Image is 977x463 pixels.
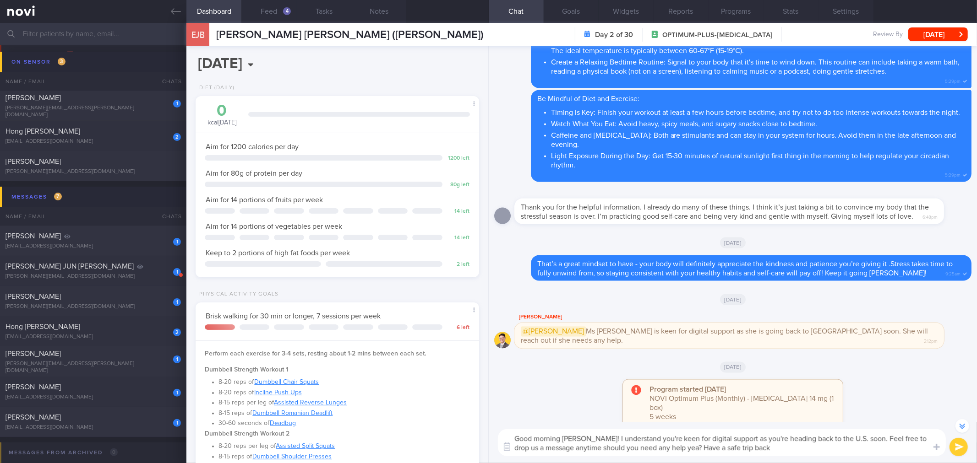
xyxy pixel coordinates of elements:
[196,85,235,92] div: Diet (Daily)
[218,387,469,397] li: 8-20 reps of
[205,103,239,127] div: kcal [DATE]
[551,129,965,149] li: Caffeine and [MEDICAL_DATA]: Both are stimulants and can stay in your system for hours. Avoid the...
[206,312,381,320] span: Brisk walking for 30 min or longer, 7 sessions per week
[196,291,278,298] div: Physical Activity Goals
[5,414,61,421] span: [PERSON_NAME]
[254,389,302,396] a: Incline Push Ups
[595,30,633,39] strong: Day 2 of 30
[537,260,953,277] span: That’s a great mindset to have - your body will definitely appreciate the kindness and patience y...
[5,424,181,431] div: [EMAIL_ADDRESS][DOMAIN_NAME]
[720,294,746,305] span: [DATE]
[218,417,469,428] li: 30-60 seconds of
[216,29,484,40] span: [PERSON_NAME] [PERSON_NAME] ([PERSON_NAME])
[720,362,746,373] span: [DATE]
[5,168,181,175] div: [PERSON_NAME][EMAIL_ADDRESS][DOMAIN_NAME]
[5,243,181,250] div: [EMAIL_ADDRESS][DOMAIN_NAME]
[908,27,968,41] button: [DATE]
[514,312,972,323] div: [PERSON_NAME]
[5,138,181,145] div: [EMAIL_ADDRESS][DOMAIN_NAME]
[150,207,186,226] div: Chats
[5,94,61,102] span: [PERSON_NAME]
[5,334,181,340] div: [EMAIL_ADDRESS][DOMAIN_NAME]
[447,235,470,242] div: 14 left
[5,361,181,374] div: [PERSON_NAME][EMAIL_ADDRESS][PERSON_NAME][DOMAIN_NAME]
[218,376,469,387] li: 8-20 reps of
[5,293,61,300] span: [PERSON_NAME]
[206,223,342,230] span: Aim for 14 portions of vegetables per week
[447,182,470,188] div: 80 g left
[218,440,469,451] li: 8-20 reps per leg of
[650,395,834,412] span: NOVI Optimum Plus (Monthly) - [MEDICAL_DATA] 14 mg (1 box)
[184,17,212,53] div: EJB
[537,95,639,102] span: Be Mindful of Diet and Exercise:
[551,55,965,76] li: Create a Relaxing Bedtime Routine: Signal to your body that it's time to wind down. This routine ...
[551,117,965,129] li: Watch What You Eat: Avoid heavy, spicy meals, and sugary snacks close to bedtime.
[945,170,961,178] span: 5:29pm
[5,273,181,280] div: [PERSON_NAME][EMAIL_ADDRESS][DOMAIN_NAME]
[521,327,586,337] span: @[PERSON_NAME]
[650,414,676,421] span: 5 weeks
[173,298,181,306] div: 1
[447,324,470,331] div: 6 left
[205,350,426,357] strong: Perform each exercise for 3-4 sets, resting about 1-2 mins between each set.
[662,31,772,40] span: OPTIMUM-PLUS-[MEDICAL_DATA]
[206,143,299,151] span: Aim for 1200 calories per day
[9,56,68,68] div: On sensor
[218,451,469,461] li: 8-15 reps of
[922,212,938,221] span: 6:48pm
[206,249,350,257] span: Keep to 2 portions of high fat foods per week
[5,383,61,391] span: [PERSON_NAME]
[173,100,181,108] div: 1
[54,193,62,200] span: 7
[205,366,288,373] strong: Dumbbell Strength Workout 1
[283,7,291,15] div: 4
[58,58,65,65] span: 3
[206,170,302,177] span: Aim for 80g of protein per day
[447,208,470,215] div: 14 left
[5,158,61,165] span: [PERSON_NAME]
[206,196,323,204] span: Aim for 14 portions of fruits per week
[254,379,319,385] a: Dumbbell Chair Squats
[945,76,961,85] span: 5:29pm
[650,386,726,393] strong: Program started [DATE]
[173,355,181,363] div: 1
[252,453,332,460] a: Dumbbell Shoulder Presses
[218,397,469,407] li: 8-15 reps per leg of
[5,263,134,270] span: [PERSON_NAME] JUN [PERSON_NAME]
[6,447,120,459] div: Messages from Archived
[873,31,903,39] span: Review By
[720,237,746,248] span: [DATE]
[5,323,80,330] span: Hong [PERSON_NAME]
[551,106,965,117] li: Timing is Key: Finish your workout at least a few hours before bedtime, and try not to do too int...
[5,394,181,401] div: [EMAIL_ADDRESS][DOMAIN_NAME]
[218,407,469,418] li: 8-15 reps of
[205,431,289,437] strong: Dumbbell Strength Workout 2
[173,238,181,246] div: 1
[924,336,938,345] span: 3:12pm
[173,133,181,141] div: 2
[173,419,181,427] div: 1
[5,303,181,310] div: [PERSON_NAME][EMAIL_ADDRESS][DOMAIN_NAME]
[9,191,64,203] div: Messages
[5,128,80,135] span: Hong [PERSON_NAME]
[173,268,181,276] div: 1
[173,389,181,397] div: 1
[274,399,347,406] a: Assisted Reverse Lunges
[270,420,296,426] a: Deadbug
[150,72,186,91] div: Chats
[447,155,470,162] div: 1200 left
[5,350,61,357] span: [PERSON_NAME]
[521,327,928,345] span: Ms [PERSON_NAME] is keen for digital support as she is going back to [GEOGRAPHIC_DATA] soon. She ...
[447,261,470,268] div: 2 left
[276,443,335,449] a: Assisted Split Squats
[521,204,929,220] span: Thank you for the helpful information. I already do many of these things. I think it’s just takin...
[945,269,961,277] span: 9:25am
[252,410,333,416] a: Dumbbell Romanian Deadlift
[5,105,181,118] div: [PERSON_NAME][EMAIL_ADDRESS][PERSON_NAME][DOMAIN_NAME]
[110,448,118,456] span: 0
[205,103,239,119] div: 0
[551,149,965,170] li: Light Exposure During the Day: Get 15-30 minutes of natural sunlight first thing in the morning t...
[5,232,61,240] span: [PERSON_NAME]
[173,328,181,336] div: 2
